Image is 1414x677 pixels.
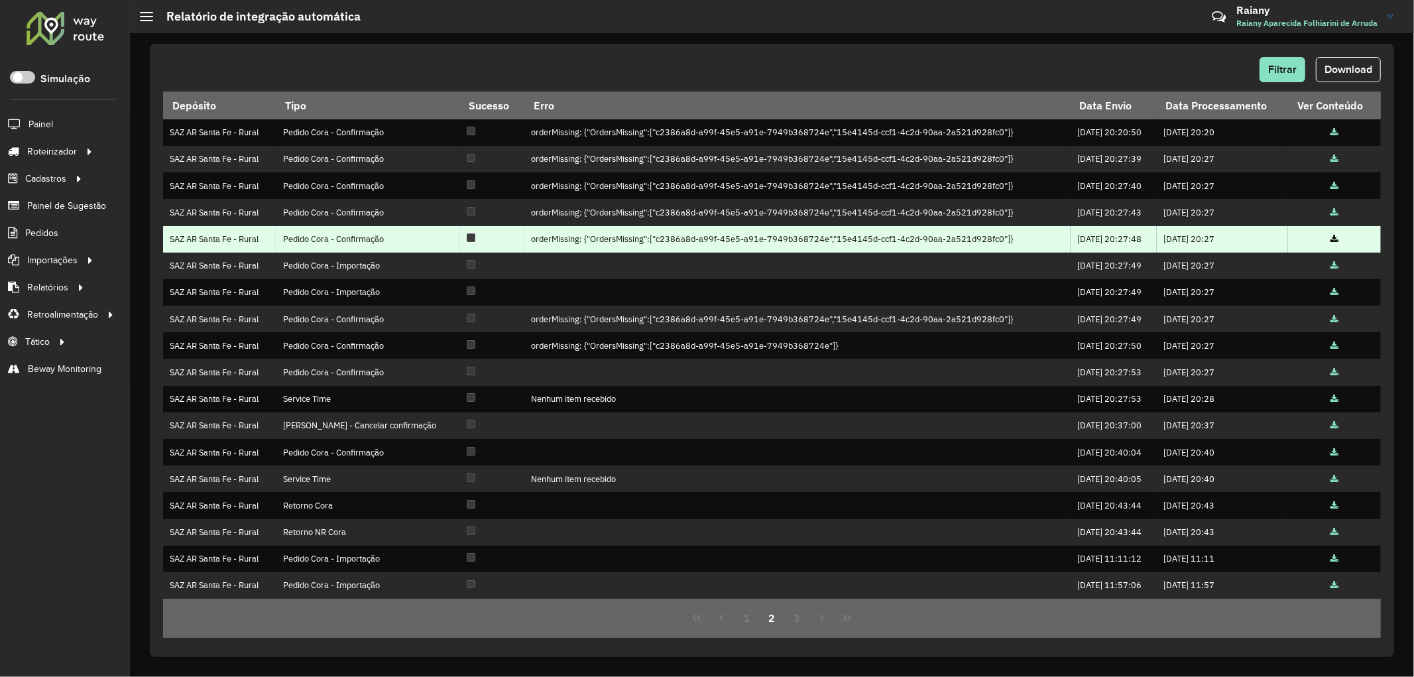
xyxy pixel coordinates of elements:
[27,199,106,213] span: Painel de Sugestão
[1236,17,1378,29] span: Raiany Aparecida Folhiarini de Arruda
[524,465,1071,492] td: Nenhum item recebido
[1330,367,1338,378] a: Ver Conteúdo
[1157,146,1289,172] td: [DATE] 20:27
[524,146,1071,172] td: orderMissing: {"OrdersMissing":["c2386a8d-a99f-45e5-a91e-7949b368724e","15e4145d-ccf1-4c2d-90aa-2...
[760,605,785,631] button: 2
[1071,279,1157,306] td: [DATE] 20:27:49
[1157,519,1289,546] td: [DATE] 20:43
[276,253,460,279] td: Pedido Cora - Importação
[1268,64,1297,75] span: Filtrar
[163,439,276,465] td: SAZ AR Santa Fe - Rural
[276,199,460,225] td: Pedido Cora - Confirmação
[1316,57,1381,82] button: Download
[1071,306,1157,332] td: [DATE] 20:27:49
[1157,92,1289,119] th: Data Processamento
[163,172,276,199] td: SAZ AR Santa Fe - Rural
[163,332,276,359] td: SAZ AR Santa Fe - Rural
[1330,420,1338,431] a: Ver Conteúdo
[276,412,460,439] td: [PERSON_NAME] - Cancelar confirmação
[276,439,460,465] td: Pedido Cora - Confirmação
[1157,226,1289,253] td: [DATE] 20:27
[163,199,276,225] td: SAZ AR Santa Fe - Rural
[524,119,1071,146] td: orderMissing: {"OrdersMissing":["c2386a8d-a99f-45e5-a91e-7949b368724e","15e4145d-ccf1-4c2d-90aa-2...
[1260,57,1305,82] button: Filtrar
[163,226,276,253] td: SAZ AR Santa Fe - Rural
[153,9,361,24] h2: Relatório de integração automática
[163,306,276,332] td: SAZ AR Santa Fe - Rural
[1330,553,1338,564] a: Ver Conteúdo
[163,492,276,519] td: SAZ AR Santa Fe - Rural
[1071,92,1157,119] th: Data Envio
[1071,465,1157,492] td: [DATE] 20:40:05
[1330,233,1338,245] a: Ver Conteúdo
[1157,412,1289,439] td: [DATE] 20:37
[276,465,460,492] td: Service Time
[1157,572,1289,599] td: [DATE] 11:57
[163,412,276,439] td: SAZ AR Santa Fe - Rural
[1157,279,1289,306] td: [DATE] 20:27
[1157,306,1289,332] td: [DATE] 20:27
[163,465,276,492] td: SAZ AR Santa Fe - Rural
[163,92,276,119] th: Depósito
[784,605,809,631] button: 3
[1157,386,1289,412] td: [DATE] 20:28
[276,92,460,119] th: Tipo
[1157,465,1289,492] td: [DATE] 20:40
[1330,580,1338,591] a: Ver Conteúdo
[1330,393,1338,404] a: Ver Conteúdo
[1330,207,1338,218] a: Ver Conteúdo
[524,199,1071,225] td: orderMissing: {"OrdersMissing":["c2386a8d-a99f-45e5-a91e-7949b368724e","15e4145d-ccf1-4c2d-90aa-2...
[276,546,460,572] td: Pedido Cora - Importação
[163,519,276,546] td: SAZ AR Santa Fe - Rural
[163,572,276,599] td: SAZ AR Santa Fe - Rural
[163,119,276,146] td: SAZ AR Santa Fe - Rural
[27,308,98,322] span: Retroalimentação
[1071,546,1157,572] td: [DATE] 11:11:12
[276,119,460,146] td: Pedido Cora - Confirmação
[29,117,53,131] span: Painel
[276,332,460,359] td: Pedido Cora - Confirmação
[524,172,1071,199] td: orderMissing: {"OrdersMissing":["c2386a8d-a99f-45e5-a91e-7949b368724e","15e4145d-ccf1-4c2d-90aa-2...
[1071,412,1157,439] td: [DATE] 20:37:00
[1288,92,1380,119] th: Ver Conteúdo
[1330,260,1338,271] a: Ver Conteúdo
[28,362,101,376] span: Beway Monitoring
[1205,3,1233,31] a: Contato Rápido
[163,386,276,412] td: SAZ AR Santa Fe - Rural
[25,335,50,349] span: Tático
[1330,314,1338,325] a: Ver Conteúdo
[1330,286,1338,298] a: Ver Conteúdo
[524,306,1071,332] td: orderMissing: {"OrdersMissing":["c2386a8d-a99f-45e5-a91e-7949b368724e","15e4145d-ccf1-4c2d-90aa-2...
[1157,546,1289,572] td: [DATE] 11:11
[709,605,735,631] button: Previous Page
[1071,386,1157,412] td: [DATE] 20:27:53
[276,359,460,385] td: Pedido Cora - Confirmação
[524,92,1071,119] th: Erro
[276,386,460,412] td: Service Time
[40,71,90,87] label: Simulação
[835,605,860,631] button: Last Page
[276,572,460,599] td: Pedido Cora - Importação
[1071,226,1157,253] td: [DATE] 20:27:48
[1330,153,1338,164] a: Ver Conteúdo
[25,226,58,240] span: Pedidos
[1157,119,1289,146] td: [DATE] 20:20
[1071,359,1157,385] td: [DATE] 20:27:53
[1157,199,1289,225] td: [DATE] 20:27
[1330,500,1338,511] a: Ver Conteúdo
[27,145,77,158] span: Roteirizador
[1071,172,1157,199] td: [DATE] 20:27:40
[276,146,460,172] td: Pedido Cora - Confirmação
[1071,146,1157,172] td: [DATE] 20:27:39
[1071,492,1157,519] td: [DATE] 20:43:44
[276,279,460,306] td: Pedido Cora - Importação
[276,306,460,332] td: Pedido Cora - Confirmação
[276,492,460,519] td: Retorno Cora
[1330,180,1338,192] a: Ver Conteúdo
[1071,519,1157,546] td: [DATE] 20:43:44
[1157,359,1289,385] td: [DATE] 20:27
[1330,526,1338,538] a: Ver Conteúdo
[524,226,1071,253] td: orderMissing: {"OrdersMissing":["c2386a8d-a99f-45e5-a91e-7949b368724e","15e4145d-ccf1-4c2d-90aa-2...
[1157,492,1289,519] td: [DATE] 20:43
[1157,332,1289,359] td: [DATE] 20:27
